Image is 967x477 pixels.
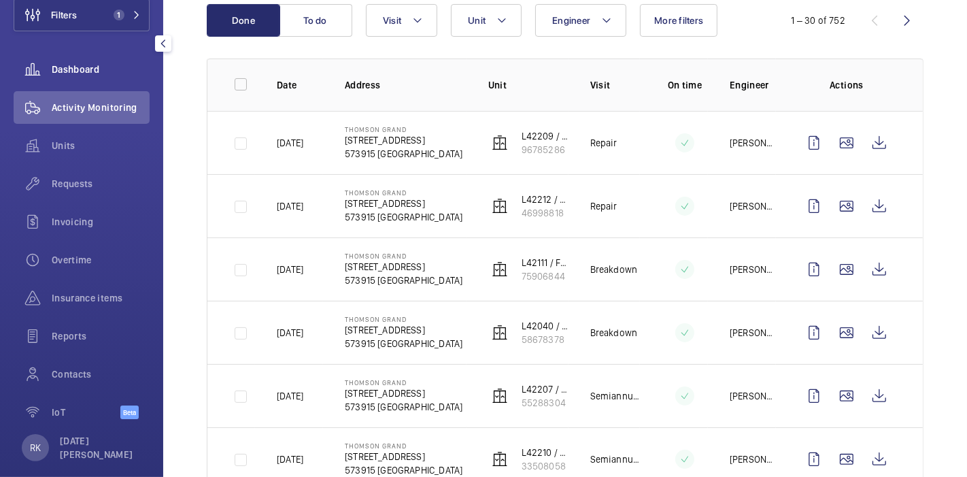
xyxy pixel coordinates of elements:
[492,198,508,214] img: elevator.svg
[345,400,462,414] p: 573915 [GEOGRAPHIC_DATA]
[522,446,569,459] p: L42210 / FL9
[522,319,569,333] p: L42040 / CHL
[277,78,323,92] p: Date
[522,382,569,396] p: L42207 / FL8
[345,323,462,337] p: [STREET_ADDRESS]
[590,389,640,403] p: Semiannual maintenance
[662,78,708,92] p: On time
[640,4,717,37] button: More filters
[345,315,462,323] p: Thomson Grand
[345,210,462,224] p: 573915 [GEOGRAPHIC_DATA]
[590,199,617,213] p: Repair
[792,14,845,27] div: 1 – 30 of 752
[730,199,776,213] p: [PERSON_NAME]
[207,4,280,37] button: Done
[345,147,462,161] p: 573915 [GEOGRAPHIC_DATA]
[345,274,462,287] p: 573915 [GEOGRAPHIC_DATA]
[114,10,124,20] span: 1
[654,15,703,26] span: More filters
[522,143,569,157] p: 96785286
[277,199,303,213] p: [DATE]
[279,4,352,37] button: To do
[277,263,303,276] p: [DATE]
[366,4,437,37] button: Visit
[535,4,626,37] button: Engineer
[30,441,41,455] p: RK
[345,125,462,133] p: Thomson Grand
[730,389,776,403] p: [PERSON_NAME]
[52,406,120,419] span: IoT
[522,193,569,206] p: L42212 / PL12
[730,453,776,466] p: [PERSON_NAME]
[522,129,569,143] p: L42209 / PL18
[730,136,776,150] p: [PERSON_NAME]
[552,15,590,26] span: Engineer
[590,326,638,340] p: Breakdown
[52,215,150,229] span: Invoicing
[522,256,569,269] p: L42111 / FL1
[590,453,640,466] p: Semiannual maintenance
[345,442,462,450] p: Thomson Grand
[345,188,462,197] p: Thomson Grand
[345,386,462,400] p: [STREET_ADDRESS]
[345,252,462,260] p: Thomson Grand
[345,260,462,274] p: [STREET_ADDRESS]
[51,8,77,22] span: Filters
[590,263,638,276] p: Breakdown
[52,177,150,191] span: Requests
[522,206,569,220] p: 46998818
[120,406,139,419] span: Beta
[730,263,776,276] p: [PERSON_NAME] [PERSON_NAME]
[277,389,303,403] p: [DATE]
[590,78,640,92] p: Visit
[798,78,896,92] p: Actions
[52,139,150,152] span: Units
[488,78,569,92] p: Unit
[522,333,569,346] p: 58678378
[52,329,150,343] span: Reports
[52,253,150,267] span: Overtime
[345,450,462,463] p: [STREET_ADDRESS]
[60,434,141,461] p: [DATE][PERSON_NAME]
[522,269,569,283] p: 75906844
[52,291,150,305] span: Insurance items
[730,78,776,92] p: Engineer
[345,197,462,210] p: [STREET_ADDRESS]
[492,261,508,278] img: elevator.svg
[468,15,486,26] span: Unit
[492,135,508,151] img: elevator.svg
[590,136,617,150] p: Repair
[277,326,303,340] p: [DATE]
[345,337,462,350] p: 573915 [GEOGRAPHIC_DATA]
[345,78,466,92] p: Address
[52,101,150,114] span: Activity Monitoring
[345,133,462,147] p: [STREET_ADDRESS]
[522,396,569,410] p: 55288304
[730,326,776,340] p: [PERSON_NAME]
[451,4,522,37] button: Unit
[492,388,508,404] img: elevator.svg
[52,63,150,76] span: Dashboard
[277,453,303,466] p: [DATE]
[277,136,303,150] p: [DATE]
[492,325,508,341] img: elevator.svg
[492,451,508,467] img: elevator.svg
[345,378,462,386] p: Thomson Grand
[383,15,401,26] span: Visit
[345,463,462,477] p: 573915 [GEOGRAPHIC_DATA]
[52,367,150,381] span: Contacts
[522,459,569,473] p: 33508058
